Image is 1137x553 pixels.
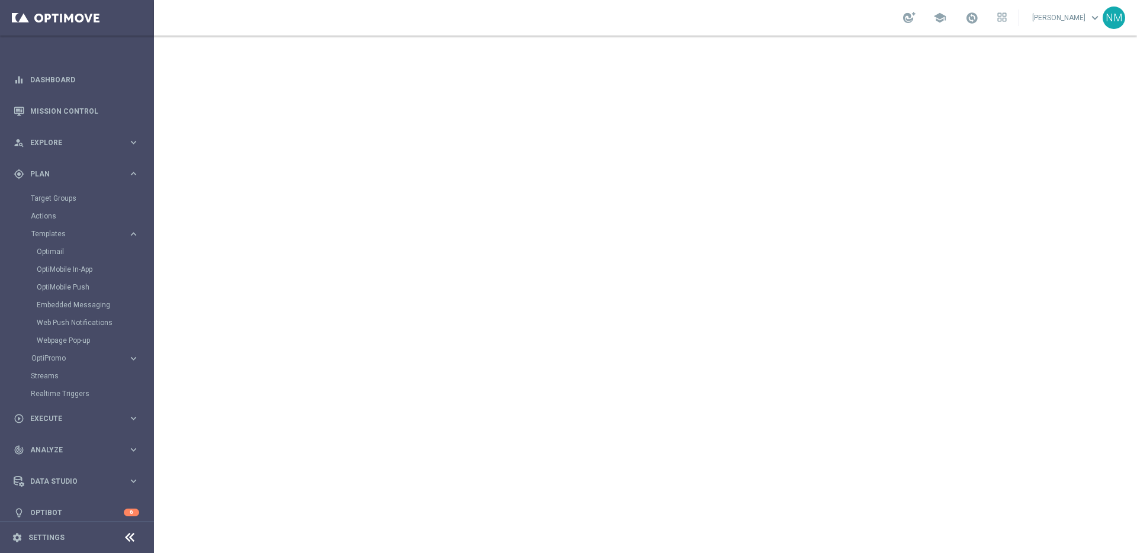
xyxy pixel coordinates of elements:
[14,169,24,179] i: gps_fixed
[1031,9,1103,27] a: [PERSON_NAME]keyboard_arrow_down
[31,230,116,237] span: Templates
[14,413,128,424] div: Execute
[13,445,140,455] button: track_changes Analyze keyboard_arrow_right
[14,497,139,528] div: Optibot
[31,367,153,385] div: Streams
[14,75,24,85] i: equalizer
[128,353,139,364] i: keyboard_arrow_right
[37,318,123,327] a: Web Push Notifications
[14,95,139,127] div: Mission Control
[30,415,128,422] span: Execute
[30,95,139,127] a: Mission Control
[31,355,116,362] span: OptiPromo
[31,194,123,203] a: Target Groups
[128,475,139,487] i: keyboard_arrow_right
[30,446,128,454] span: Analyze
[13,414,140,423] button: play_circle_outline Execute keyboard_arrow_right
[128,229,139,240] i: keyboard_arrow_right
[14,413,24,424] i: play_circle_outline
[37,278,153,296] div: OptiMobile Push
[37,332,153,349] div: Webpage Pop-up
[37,314,153,332] div: Web Push Notifications
[14,476,128,487] div: Data Studio
[14,137,24,148] i: person_search
[31,385,153,403] div: Realtime Triggers
[31,353,140,363] button: OptiPromo keyboard_arrow_right
[13,508,140,517] button: lightbulb Optibot 6
[31,225,153,349] div: Templates
[37,265,123,274] a: OptiMobile In-App
[14,137,128,148] div: Explore
[31,355,128,362] div: OptiPromo
[28,534,65,541] a: Settings
[31,389,123,398] a: Realtime Triggers
[31,189,153,207] div: Target Groups
[124,509,139,516] div: 6
[37,261,153,278] div: OptiMobile In-App
[31,371,123,381] a: Streams
[128,444,139,455] i: keyboard_arrow_right
[14,169,128,179] div: Plan
[37,336,123,345] a: Webpage Pop-up
[31,230,128,237] div: Templates
[13,107,140,116] button: Mission Control
[14,445,24,455] i: track_changes
[37,300,123,310] a: Embedded Messaging
[13,75,140,85] button: equalizer Dashboard
[31,211,123,221] a: Actions
[13,169,140,179] button: gps_fixed Plan keyboard_arrow_right
[30,497,124,528] a: Optibot
[37,282,123,292] a: OptiMobile Push
[37,296,153,314] div: Embedded Messaging
[1088,11,1101,24] span: keyboard_arrow_down
[30,139,128,146] span: Explore
[37,243,153,261] div: Optimail
[13,477,140,486] button: Data Studio keyboard_arrow_right
[13,138,140,147] button: person_search Explore keyboard_arrow_right
[128,137,139,148] i: keyboard_arrow_right
[30,171,128,178] span: Plan
[933,11,946,24] span: school
[30,64,139,95] a: Dashboard
[12,532,23,543] i: settings
[37,247,123,256] a: Optimail
[128,413,139,424] i: keyboard_arrow_right
[14,507,24,518] i: lightbulb
[31,207,153,225] div: Actions
[128,168,139,179] i: keyboard_arrow_right
[14,64,139,95] div: Dashboard
[14,445,128,455] div: Analyze
[30,478,128,485] span: Data Studio
[31,229,140,239] button: Templates keyboard_arrow_right
[1103,7,1125,29] div: NM
[31,349,153,367] div: OptiPromo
